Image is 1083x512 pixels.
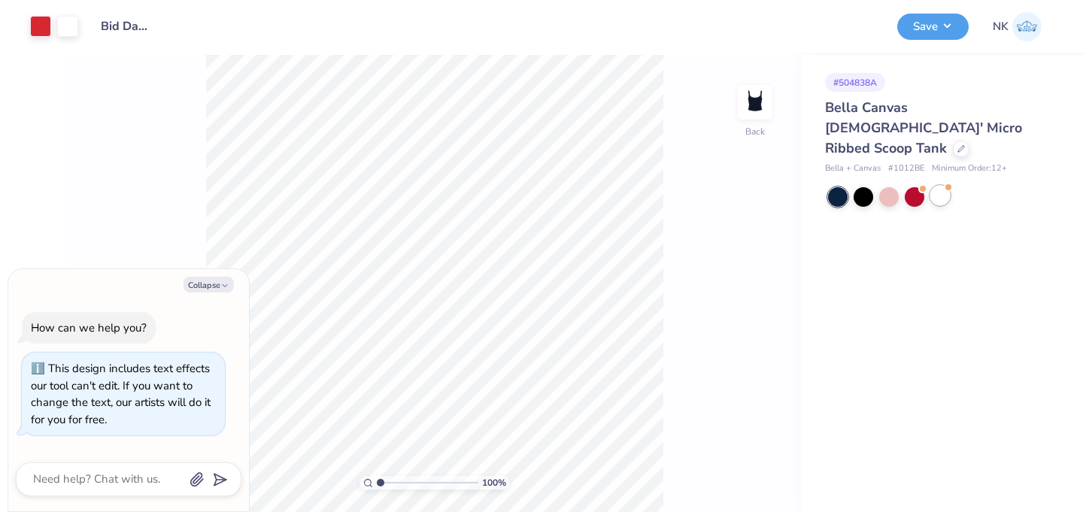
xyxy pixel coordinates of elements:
input: Untitled Design [89,11,163,41]
div: How can we help you? [31,320,147,335]
span: Bella Canvas [DEMOGRAPHIC_DATA]' Micro Ribbed Scoop Tank [825,98,1022,157]
span: Minimum Order: 12 + [932,162,1007,175]
img: Back [740,87,770,117]
img: Natalie Kogan [1012,12,1042,41]
span: 100 % [482,476,506,489]
div: Back [745,125,765,138]
button: Collapse [184,277,234,292]
span: NK [993,18,1009,35]
div: # 504838A [825,73,885,92]
div: This design includes text effects our tool can't edit. If you want to change the text, our artist... [31,361,211,427]
span: Bella + Canvas [825,162,881,175]
button: Save [897,14,969,40]
span: # 1012BE [888,162,924,175]
a: NK [993,12,1042,41]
